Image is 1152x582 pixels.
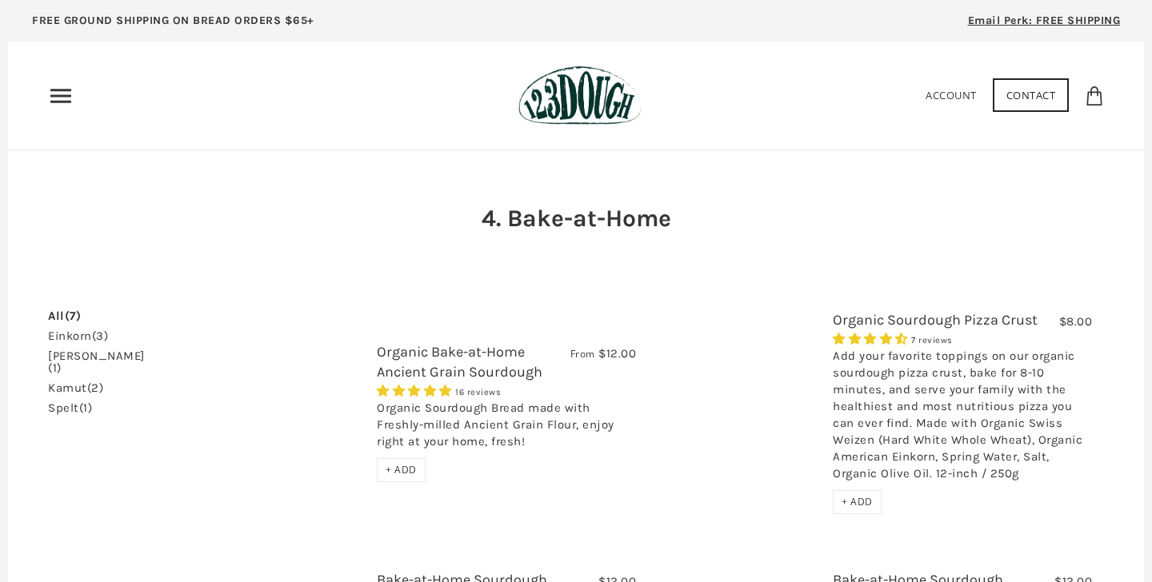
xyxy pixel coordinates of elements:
a: spelt(1) [48,402,92,414]
span: (2) [87,381,104,395]
div: Organic Sourdough Bread made with Freshly-milled Ancient Grain Flour, enjoy right at your home, f... [377,400,636,458]
a: All(7) [48,310,81,322]
span: + ADD [842,495,873,508]
span: (1) [79,401,93,415]
span: Email Perk: FREE SHIPPING [968,14,1121,27]
a: kamut(2) [48,382,103,394]
span: (3) [92,329,109,343]
span: (1) [48,361,62,375]
p: FREE GROUND SHIPPING ON BREAD ORDERS $65+ [32,12,314,30]
a: FREE GROUND SHIPPING ON BREAD ORDERS $65+ [8,8,338,42]
h2: 4. Bake-at-Home [476,201,676,235]
nav: Primary [48,83,74,109]
span: 16 reviews [455,387,501,397]
span: 4.75 stars [377,384,455,398]
span: $8.00 [1059,314,1093,329]
a: Organic Sourdough Pizza Crust [660,332,821,492]
span: 4.29 stars [833,332,911,346]
a: einkorn(3) [48,330,108,342]
a: Organic Bake-at-Home Ancient Grain Sourdough [204,364,365,461]
span: 7 reviews [911,335,953,345]
span: (7) [65,309,82,323]
a: Email Perk: FREE SHIPPING [944,8,1145,42]
a: [PERSON_NAME](1) [48,350,152,374]
span: + ADD [386,463,417,476]
a: Organic Bake-at-Home Ancient Grain Sourdough [377,343,542,381]
div: + ADD [377,458,426,482]
a: Organic Sourdough Pizza Crust [833,311,1038,329]
img: 123Dough Bakery [518,66,641,126]
div: + ADD [833,490,882,514]
a: Account [926,88,977,102]
span: From [570,347,595,361]
a: Contact [993,78,1070,112]
span: $12.00 [598,346,636,361]
div: Add your favorite toppings on our organic sourdough pizza crust, bake for 8-10 minutes, and serve... [833,348,1092,490]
